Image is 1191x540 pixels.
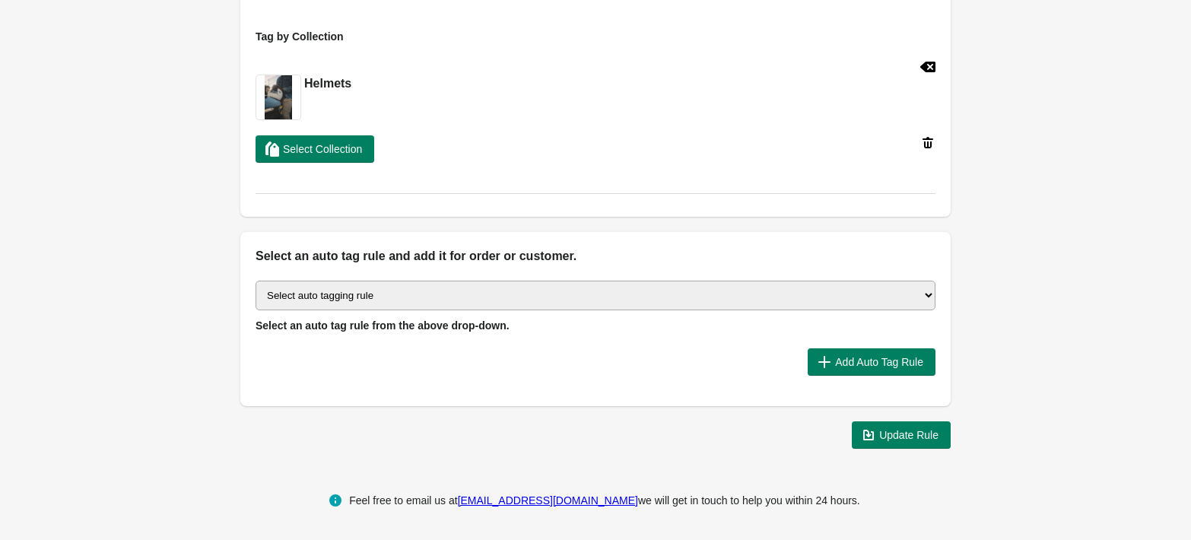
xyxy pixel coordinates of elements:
[283,143,362,155] span: Select Collection
[349,491,860,510] div: Feel free to email us at we will get in touch to help you within 24 hours.
[256,247,935,265] h2: Select an auto tag rule and add it for order or customer.
[256,30,344,43] span: Tag by Collection
[256,135,374,163] button: Select Collection
[256,319,510,332] span: Select an auto tag rule from the above drop-down.
[852,421,951,449] button: Update Rule
[304,75,351,93] h2: Helmets
[265,75,292,119] img: DSC01836.jpg
[458,494,638,507] a: [EMAIL_ADDRESS][DOMAIN_NAME]
[835,356,923,368] span: Add Auto Tag Rule
[808,348,935,376] button: Add Auto Tag Rule
[879,429,939,441] span: Update Rule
